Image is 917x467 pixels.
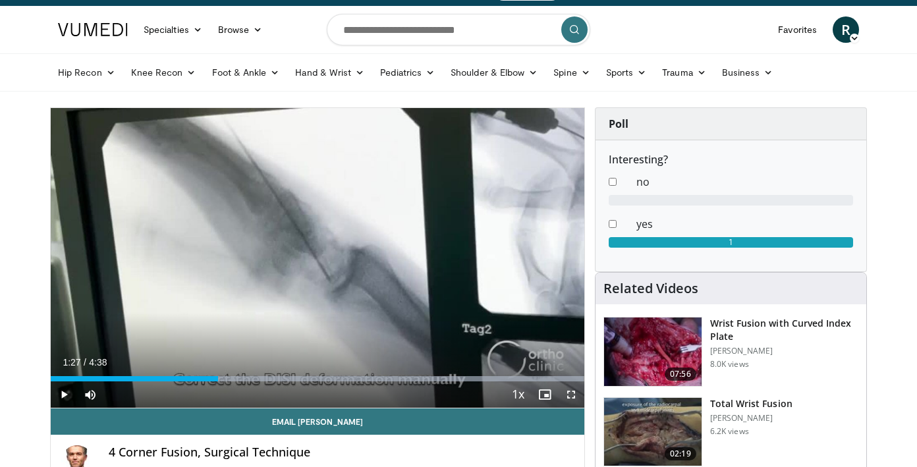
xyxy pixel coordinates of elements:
a: Foot & Ankle [204,59,288,86]
h3: Wrist Fusion with Curved Index Plate [710,317,858,343]
a: 07:56 Wrist Fusion with Curved Index Plate [PERSON_NAME] 8.0K views [603,317,858,387]
a: Pediatrics [372,59,443,86]
button: Playback Rate [505,381,532,408]
button: Fullscreen [558,381,584,408]
span: / [84,357,86,368]
p: [PERSON_NAME] [710,413,792,424]
dd: yes [626,216,863,232]
p: 6.2K views [710,426,749,437]
dd: no [626,174,863,190]
span: 02:19 [665,447,696,460]
span: 1:27 [63,357,80,368]
a: Specialties [136,16,210,43]
a: Trauma [654,59,714,86]
a: Hip Recon [50,59,123,86]
strong: Poll [609,117,628,131]
img: VuMedi Logo [58,23,128,36]
div: 1 [609,237,853,248]
p: 8.0K views [710,359,749,370]
a: R [833,16,859,43]
h4: Related Videos [603,281,698,296]
video-js: Video Player [51,108,584,408]
span: 4:38 [89,357,107,368]
a: Spine [545,59,597,86]
span: 07:56 [665,368,696,381]
img: 69caa8a0-39e4-40a6-a88f-d00045569e83.150x105_q85_crop-smart_upscale.jpg [604,317,702,386]
div: Progress Bar [51,376,584,381]
a: 02:19 Total Wrist Fusion [PERSON_NAME] 6.2K views [603,397,858,467]
button: Enable picture-in-picture mode [532,381,558,408]
a: Business [714,59,781,86]
a: Shoulder & Elbow [443,59,545,86]
img: Picture_15_2_2.png.150x105_q85_crop-smart_upscale.jpg [604,398,702,466]
p: [PERSON_NAME] [710,346,858,356]
a: Hand & Wrist [287,59,372,86]
input: Search topics, interventions [327,14,590,45]
button: Mute [77,381,103,408]
button: Play [51,381,77,408]
a: Knee Recon [123,59,204,86]
h3: Total Wrist Fusion [710,397,792,410]
a: Email [PERSON_NAME] [51,408,584,435]
h6: Interesting? [609,153,853,166]
h4: 4 Corner Fusion, Surgical Technique [109,445,574,460]
a: Sports [598,59,655,86]
a: Favorites [770,16,825,43]
a: Browse [210,16,271,43]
